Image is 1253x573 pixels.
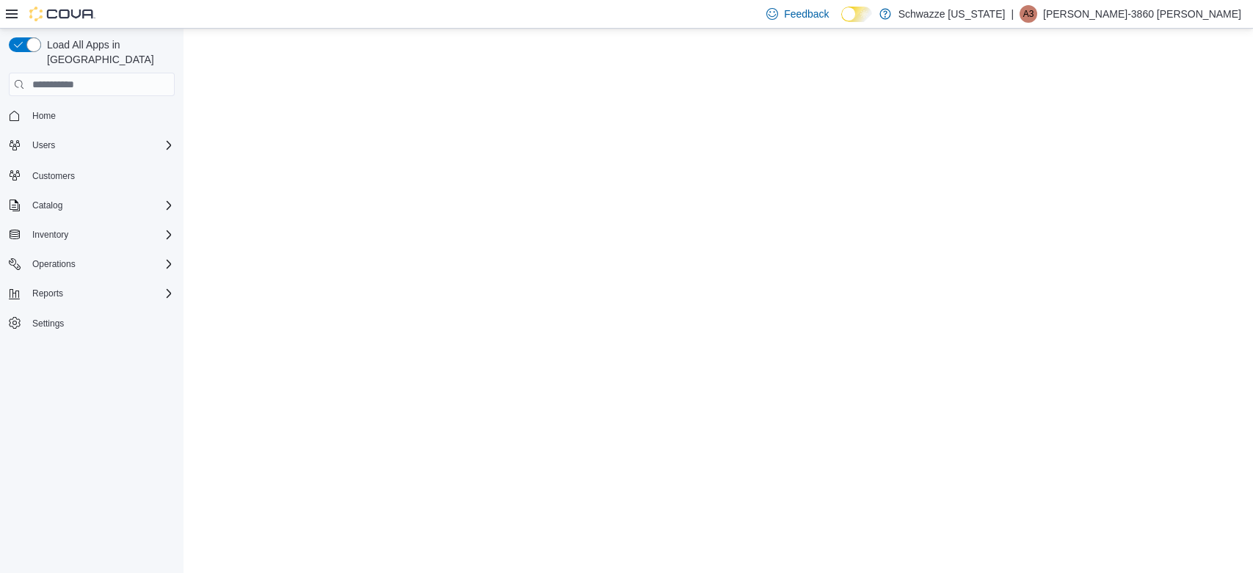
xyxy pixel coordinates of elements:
[3,254,181,274] button: Operations
[9,99,175,372] nav: Complex example
[32,139,55,151] span: Users
[29,7,95,21] img: Cova
[3,225,181,245] button: Inventory
[26,136,175,154] span: Users
[3,135,181,156] button: Users
[26,255,175,273] span: Operations
[841,22,842,23] span: Dark Mode
[3,283,181,304] button: Reports
[26,107,62,125] a: Home
[32,170,75,182] span: Customers
[26,315,70,332] a: Settings
[3,313,181,334] button: Settings
[26,166,175,184] span: Customers
[1023,5,1034,23] span: A3
[1043,5,1241,23] p: [PERSON_NAME]-3860 [PERSON_NAME]
[1011,5,1014,23] p: |
[32,288,63,299] span: Reports
[26,226,74,244] button: Inventory
[898,5,1006,23] p: Schwazze [US_STATE]
[26,226,175,244] span: Inventory
[32,318,64,329] span: Settings
[26,285,175,302] span: Reports
[3,164,181,186] button: Customers
[26,167,81,185] a: Customers
[41,37,175,67] span: Load All Apps in [GEOGRAPHIC_DATA]
[32,110,56,122] span: Home
[26,197,175,214] span: Catalog
[32,229,68,241] span: Inventory
[26,136,61,154] button: Users
[3,195,181,216] button: Catalog
[784,7,829,21] span: Feedback
[1020,5,1037,23] div: Alexis-3860 Shoope
[32,200,62,211] span: Catalog
[32,258,76,270] span: Operations
[26,255,81,273] button: Operations
[841,7,872,22] input: Dark Mode
[26,314,175,332] span: Settings
[26,197,68,214] button: Catalog
[26,285,69,302] button: Reports
[3,105,181,126] button: Home
[26,106,175,125] span: Home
